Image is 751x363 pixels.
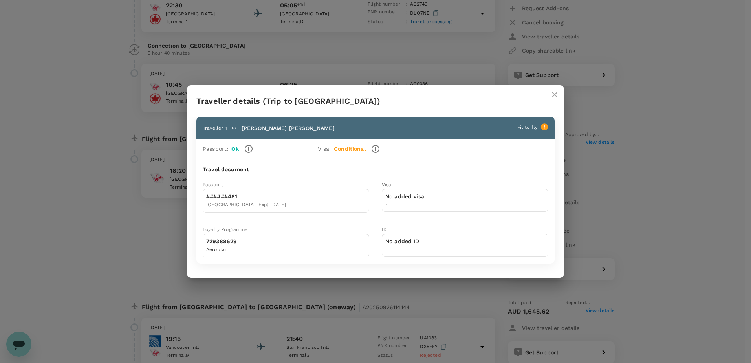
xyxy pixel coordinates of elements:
h6: Travel document [203,165,548,174]
span: Passport [203,182,223,187]
div: [GEOGRAPHIC_DATA] | Exp: [DATE] [206,201,286,209]
span: Visa [382,182,392,187]
span: - [385,200,424,208]
p: No added ID [385,237,419,245]
p: Passport : [203,145,228,153]
div: ######481 [206,192,286,201]
p: DY [232,125,237,131]
span: Traveller 1 [203,125,227,131]
div: 729388629 [206,237,237,246]
span: - [385,245,419,253]
h2: Traveller details (Trip to [GEOGRAPHIC_DATA]) [187,85,564,117]
p: No added visa [385,192,424,200]
p: [PERSON_NAME] [PERSON_NAME] [242,124,335,132]
div: Aeroplan | [206,246,237,254]
span: ID [382,227,387,232]
p: Visa : [318,145,331,153]
span: Loyalty Programme [203,227,248,232]
p: Conditional [334,145,366,153]
button: close [545,85,564,104]
p: Ok [231,145,238,153]
span: Fit to fly [517,125,538,130]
